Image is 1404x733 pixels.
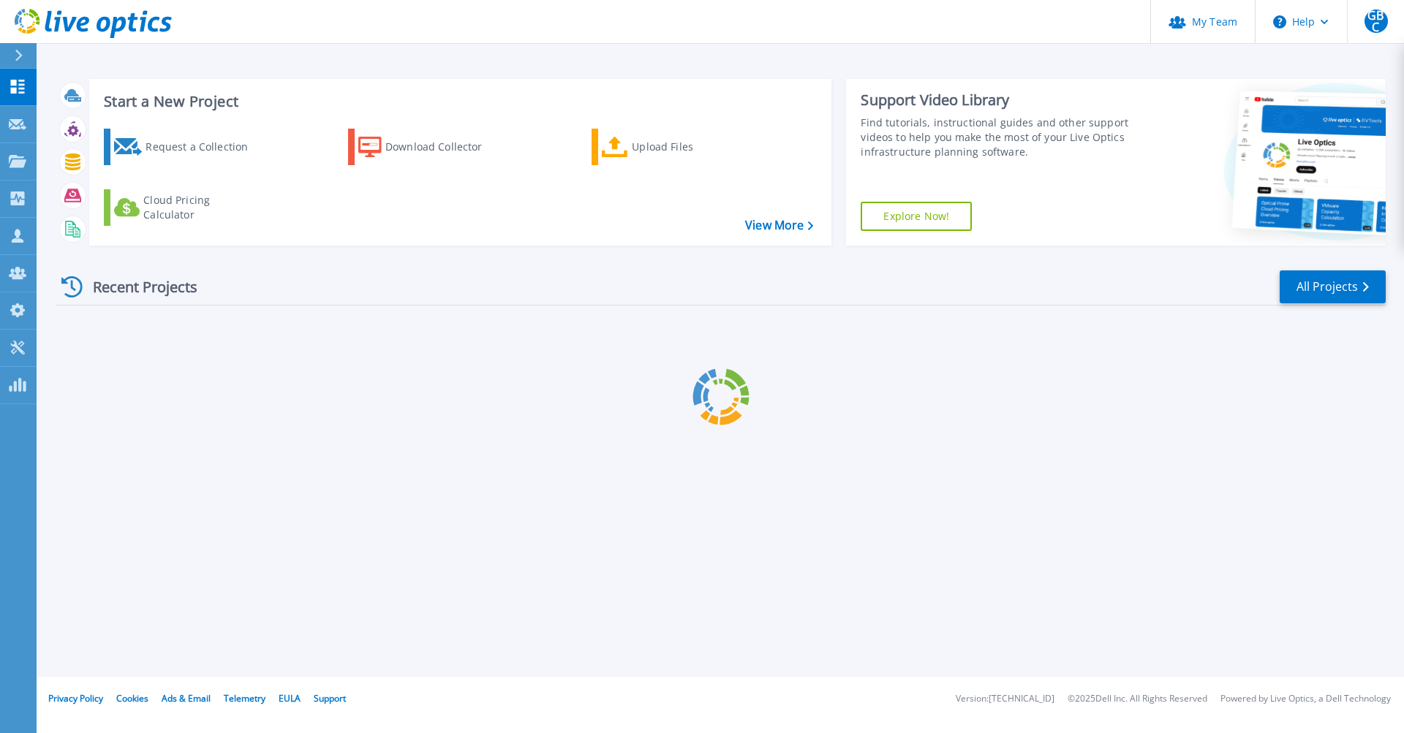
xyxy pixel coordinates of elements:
[104,94,813,110] h3: Start a New Project
[104,129,267,165] a: Request a Collection
[143,193,260,222] div: Cloud Pricing Calculator
[592,129,755,165] a: Upload Files
[314,692,346,704] a: Support
[146,132,263,162] div: Request a Collection
[56,269,217,305] div: Recent Projects
[1280,270,1386,303] a: All Projects
[861,202,972,231] a: Explore Now!
[745,219,813,232] a: View More
[1220,694,1391,704] li: Powered by Live Optics, a Dell Technology
[48,692,103,704] a: Privacy Policy
[348,129,511,165] a: Download Collector
[385,132,502,162] div: Download Collector
[632,132,749,162] div: Upload Files
[1365,10,1388,33] span: GBC
[279,692,301,704] a: EULA
[861,115,1136,159] div: Find tutorials, instructional guides and other support videos to help you make the most of your L...
[861,91,1136,110] div: Support Video Library
[1068,694,1207,704] li: © 2025 Dell Inc. All Rights Reserved
[116,692,148,704] a: Cookies
[104,189,267,226] a: Cloud Pricing Calculator
[224,692,265,704] a: Telemetry
[162,692,211,704] a: Ads & Email
[956,694,1054,704] li: Version: [TECHNICAL_ID]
